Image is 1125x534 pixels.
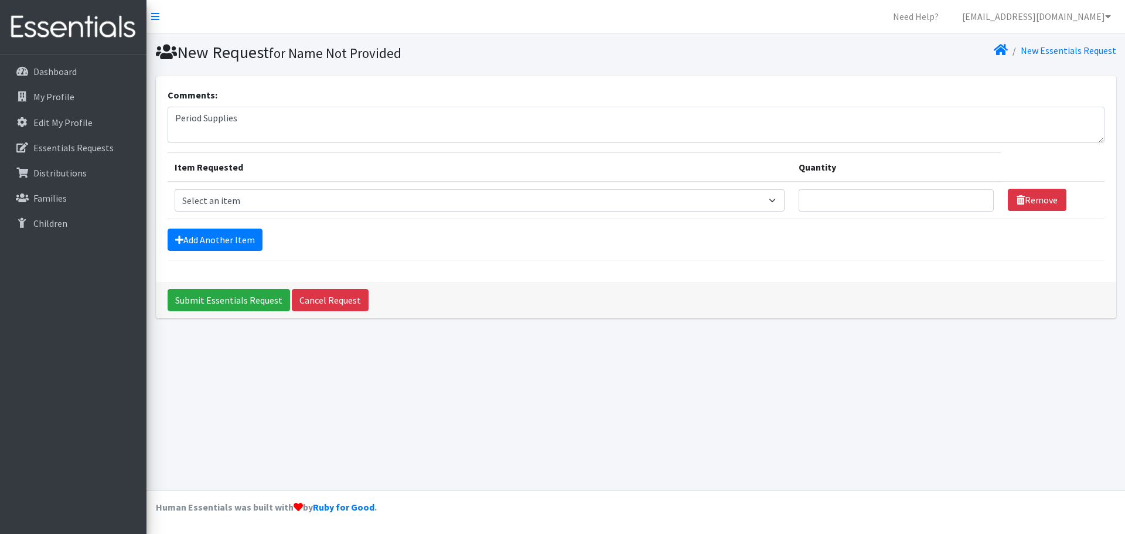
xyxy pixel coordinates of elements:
p: Edit My Profile [33,117,93,128]
a: Need Help? [884,5,948,28]
a: [EMAIL_ADDRESS][DOMAIN_NAME] [953,5,1120,28]
a: Remove [1008,189,1066,211]
a: Edit My Profile [5,111,142,134]
a: Distributions [5,161,142,185]
p: Families [33,192,67,204]
strong: Human Essentials was built with by . [156,501,377,513]
p: Distributions [33,167,87,179]
a: My Profile [5,85,142,108]
h1: New Request [156,42,632,63]
a: Add Another Item [168,229,262,251]
p: Dashboard [33,66,77,77]
th: Quantity [792,152,1001,182]
a: Families [5,186,142,210]
label: Comments: [168,88,217,102]
p: Essentials Requests [33,142,114,154]
input: Submit Essentials Request [168,289,290,311]
a: Cancel Request [292,289,369,311]
a: Essentials Requests [5,136,142,159]
a: Ruby for Good [313,501,374,513]
a: New Essentials Request [1021,45,1116,56]
img: HumanEssentials [5,8,142,47]
p: Children [33,217,67,229]
a: Dashboard [5,60,142,83]
small: for Name Not Provided [269,45,401,62]
th: Item Requested [168,152,792,182]
p: My Profile [33,91,74,103]
a: Children [5,212,142,235]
